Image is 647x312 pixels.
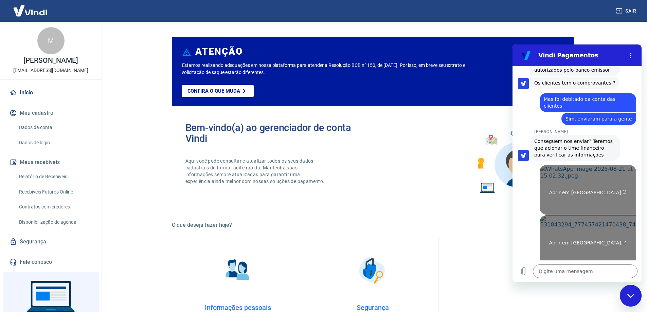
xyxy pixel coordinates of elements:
h4: Informações pessoais [183,304,293,312]
img: Vindi [8,0,52,21]
a: Fale conosco [8,255,93,270]
a: Dados de login [16,136,93,150]
p: Aqui você pode consultar e atualizar todos os seus dados cadastrais de forma fácil e rápida. Mant... [185,158,326,185]
button: Meu cadastro [8,106,93,121]
a: Disponibilização de agenda [16,215,93,229]
a: Recebíveis Futuros Online [16,185,93,199]
div: M [37,27,65,54]
p: [EMAIL_ADDRESS][DOMAIN_NAME] [13,67,88,74]
a: Dados da conta [16,121,93,134]
a: Relatório de Recebíveis [16,170,93,184]
a: Confira o que muda [182,85,254,97]
h6: ATENÇÃO [195,48,242,55]
iframe: Janela de mensagens [513,44,642,282]
img: Imagem de um avatar masculino com diversos icones exemplificando as funcionalidades do gerenciado... [471,122,560,197]
h5: O que deseja fazer hoje? [172,222,574,228]
img: Segurança [356,253,390,287]
p: Estamos realizando adequações em nossa plataforma para atender a Resolução BCB nº 150, de [DATE].... [182,62,487,76]
a: Início [8,85,93,100]
p: [PERSON_NAME] [23,57,78,64]
button: Sair [614,5,639,17]
p: Confira o que muda [187,88,240,94]
img: Informações pessoais [221,253,255,287]
a: Segurança [8,234,93,249]
a: Contratos com credores [16,200,93,214]
h2: Bem-vindo(a) ao gerenciador de conta Vindi [185,122,373,144]
button: Meus recebíveis [8,155,93,170]
iframe: Botão para abrir a janela de mensagens, conversa em andamento [620,285,642,307]
h4: Segurança [318,304,428,312]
